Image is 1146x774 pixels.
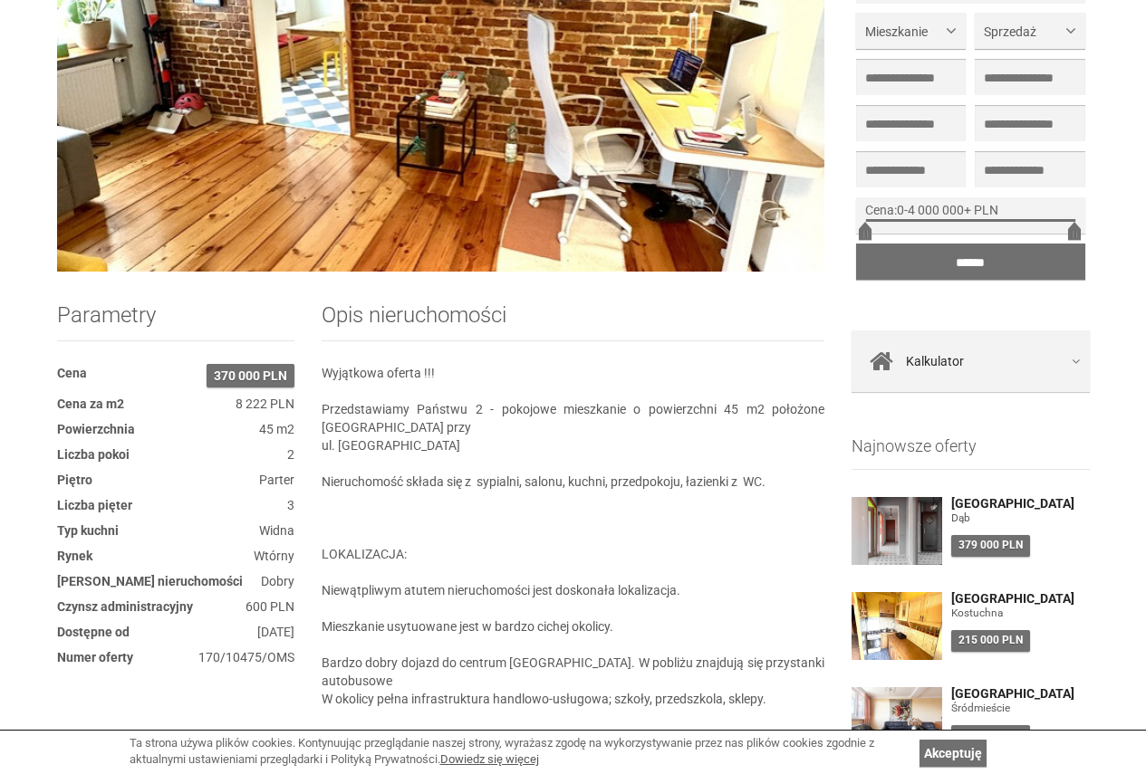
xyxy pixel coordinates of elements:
h2: Parametry [57,303,294,341]
a: [GEOGRAPHIC_DATA] [951,592,1090,606]
dt: [PERSON_NAME] nieruchomości [57,572,243,590]
span: Kalkulator [906,349,964,374]
a: [GEOGRAPHIC_DATA] [951,497,1090,511]
a: Akceptuję [920,740,987,767]
span: 370 000 PLN [207,364,294,387]
dd: [DATE] [57,623,294,641]
figure: Śródmieście [951,701,1090,716]
div: 379 000 PLN [951,535,1030,556]
a: Dowiedz się więcej [440,752,539,766]
dt: Czynsz administracyjny [57,597,193,616]
dt: Numer oferty [57,648,133,666]
dd: 8 222 PLN [57,395,294,413]
div: Ta strona używa plików cookies. Kontynuując przeglądanie naszej strony, wyrażasz zgodę na wykorzy... [130,735,910,769]
figure: Dąb [951,511,1090,526]
dd: Widna [57,521,294,540]
dt: Cena za m2 [57,395,124,413]
span: 0 [897,203,904,217]
dt: Liczba pokoi [57,445,130,463]
dt: Cena [57,364,87,382]
h3: Najnowsze oferty [852,437,1090,470]
h2: Opis nieruchomości [322,303,824,341]
span: Cena: [865,203,897,217]
figure: Kostuchna [951,606,1090,621]
div: 430 000 PLN [951,725,1030,746]
dd: 3 [57,496,294,514]
dt: Powierzchnia [57,420,135,438]
div: - [856,197,1085,234]
dd: Wtórny [57,547,294,565]
dt: Dostępne od [57,623,130,641]
span: Mieszkanie [865,23,943,41]
span: Sprzedaż [984,23,1062,41]
dt: Rynek [57,547,92,565]
div: 215 000 PLN [951,630,1030,651]
span: 4 000 000+ PLN [908,203,998,217]
dd: 170/10475/OMS [57,648,294,666]
dt: Liczba pięter [57,496,132,514]
dd: 2 [57,445,294,463]
button: Mieszkanie [856,13,966,49]
dt: Piętro [57,471,92,489]
dd: 45 m2 [57,420,294,438]
button: Sprzedaż [975,13,1084,49]
dt: Typ kuchni [57,521,119,540]
dd: Parter [57,471,294,489]
a: [GEOGRAPHIC_DATA] [951,687,1090,701]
